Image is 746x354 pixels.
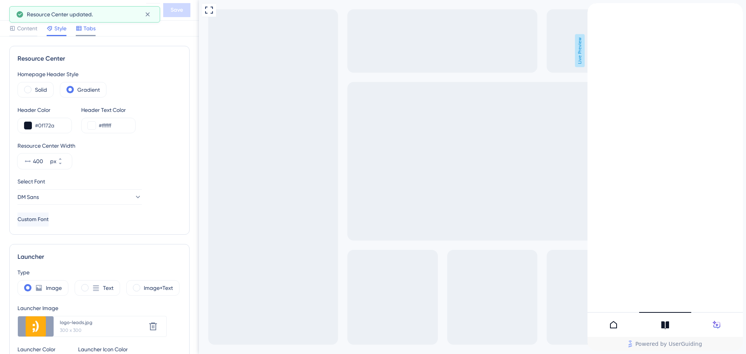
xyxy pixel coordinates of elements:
[81,105,136,115] div: Header Text Color
[17,54,181,63] div: Resource Center
[103,283,113,293] label: Text
[60,319,145,326] div: logo-leads.jpg
[17,213,49,227] button: Custom Font
[17,189,142,205] button: DM Sans
[78,345,132,354] div: Launcher Icon Color
[48,336,115,345] span: Powered by UserGuiding
[376,34,386,67] span: Live Preview
[17,177,181,186] div: Select Font
[50,157,56,166] div: px
[77,85,100,94] label: Gradient
[25,5,143,16] div: Central de recursos
[54,24,66,33] span: Style
[84,24,96,33] span: Tabs
[28,7,35,9] div: 3
[33,157,49,166] input: px
[171,5,183,15] span: Save
[46,283,62,293] label: Image
[26,316,46,337] img: file-1758206238957.jpg
[35,85,47,94] label: Solid
[17,105,72,115] div: Header Color
[17,215,49,224] span: Custom Font
[17,141,181,150] div: Resource Center Width
[11,2,22,13] img: launcher-image-alternative-text
[17,303,167,313] div: Launcher Image
[17,24,37,33] span: Content
[163,3,190,17] button: Save
[58,161,72,169] button: px
[17,192,39,202] span: DM Sans
[17,268,181,277] div: Type
[60,327,146,333] div: 300 x 300
[17,252,181,262] div: Launcher
[17,70,181,79] div: Homepage Header Style
[17,345,72,354] div: Launcher Color
[58,153,72,161] button: px
[27,10,93,19] span: Resource Center updated.
[144,283,173,293] label: Image+Text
